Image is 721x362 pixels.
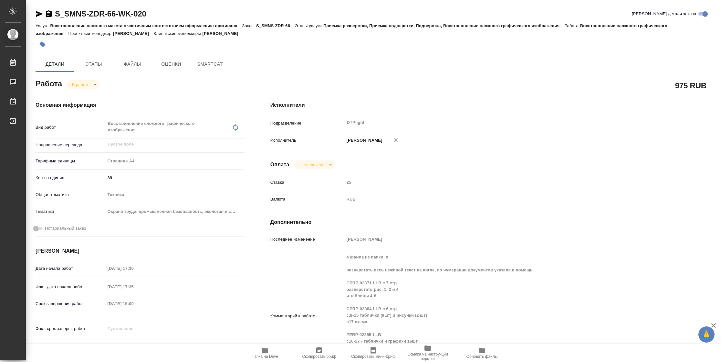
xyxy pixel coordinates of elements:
[344,137,382,144] p: [PERSON_NAME]
[270,196,344,203] p: Валюта
[45,225,86,232] span: Нотариальный заказ
[107,140,229,148] input: Пустое поле
[455,344,509,362] button: Обновить файлы
[344,194,677,205] div: RUB
[698,326,715,343] button: 🙏
[36,175,105,181] p: Кол-во единиц
[36,284,105,290] p: Факт. дата начала работ
[156,60,187,68] span: Оценки
[270,218,714,226] h4: Дополнительно
[105,341,162,350] input: ✎ Введи что-нибудь
[701,328,712,341] span: 🙏
[105,156,245,167] div: Страница А4
[401,344,455,362] button: Ссылка на инструкции верстки
[45,10,53,18] button: Скопировать ссылку
[67,80,99,89] div: В работе
[36,247,245,255] h4: [PERSON_NAME]
[68,31,113,36] p: Проектный менеджер
[270,101,714,109] h4: Исполнители
[270,313,344,319] p: Комментарий к работе
[270,179,344,186] p: Ставка
[675,80,706,91] h2: 975 RUB
[113,31,154,36] p: [PERSON_NAME]
[105,206,245,217] div: Охрана труда, промышленная безопасность, экология и стандартизация
[78,60,109,68] span: Этапы
[564,23,580,28] p: Работа
[39,60,70,68] span: Детали
[294,160,334,169] div: В работе
[298,162,326,168] button: Не оплачена
[36,265,105,272] p: Дата начала работ
[105,299,162,308] input: Пустое поле
[36,208,105,215] p: Тематика
[36,124,105,131] p: Вид работ
[270,120,344,126] p: Подразделение
[154,31,203,36] p: Клиентские менеджеры
[36,325,105,332] p: Факт. срок заверш. работ
[36,342,105,349] p: Срок завершения услуги
[252,354,278,359] span: Папка на Drive
[36,37,50,51] button: Добавить тэг
[346,344,401,362] button: Скопировать мини-бриф
[105,189,245,200] div: Техника
[270,236,344,243] p: Последнее изменение
[242,23,256,28] p: Заказ:
[344,235,677,244] input: Пустое поле
[50,23,242,28] p: Восстановление сложного макета с частичным соответствием оформлению оригинала
[323,23,564,28] p: Приемка разверстки, Приемка подверстки, Подверстка, Восстановление сложного графического изображения
[270,137,344,144] p: Исполнитель
[302,354,336,359] span: Скопировать бриф
[36,23,50,28] p: Услуга
[55,9,146,18] a: S_SMNS-ZDR-66-WK-020
[292,344,346,362] button: Скопировать бриф
[36,301,105,307] p: Срок завершения работ
[117,60,148,68] span: Файлы
[36,10,43,18] button: Скопировать ссылку для ЯМессенджера
[270,161,289,169] h4: Оплата
[351,354,395,359] span: Скопировать мини-бриф
[194,60,225,68] span: SmartCat
[105,324,162,333] input: Пустое поле
[632,11,696,17] span: [PERSON_NAME] детали заказа
[466,354,498,359] span: Обновить файлы
[404,352,451,361] span: Ссылка на инструкции верстки
[36,77,62,89] h2: Работа
[105,282,162,291] input: Пустое поле
[36,101,245,109] h4: Основная информация
[105,264,162,273] input: Пустое поле
[36,158,105,164] p: Тарифные единицы
[36,142,105,148] p: Направление перевода
[389,133,403,147] button: Удалить исполнителя
[105,173,245,182] input: ✎ Введи что-нибудь
[203,31,243,36] p: [PERSON_NAME]
[344,178,677,187] input: Пустое поле
[295,23,323,28] p: Этапы услуги
[256,23,295,28] p: S_SMNS-ZDR-66
[36,192,105,198] p: Общая тематика
[238,344,292,362] button: Папка на Drive
[70,82,91,87] button: В работе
